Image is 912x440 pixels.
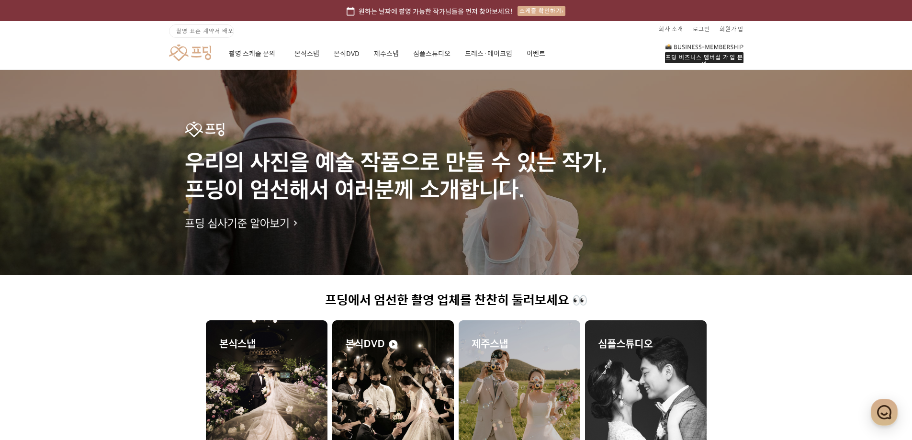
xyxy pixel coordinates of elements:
a: 대화 [63,304,124,327]
div: 스케줄 확인하기 [518,6,565,16]
a: 제주스냅 [374,37,399,70]
span: 홈 [30,318,36,326]
span: 촬영 표준 계약서 배포 [176,26,234,35]
a: 촬영 표준 계약서 배포 [169,24,234,38]
a: 심플스튜디오 [413,37,450,70]
a: 설정 [124,304,184,327]
span: 원하는 날짜에 촬영 가능한 작가님들을 먼저 찾아보세요! [359,6,513,16]
a: 프딩 비즈니스 멤버십 가입 문의 [665,43,743,63]
a: 회사 소개 [659,21,683,36]
a: 본식스냅 [294,37,319,70]
a: 로그인 [693,21,710,36]
a: 본식DVD [334,37,360,70]
div: 프딩 비즈니스 멤버십 가입 문의 [665,52,743,63]
span: 설정 [148,318,159,326]
a: 드레스·메이크업 [465,37,512,70]
h1: 프딩에서 엄선한 촬영 업체를 찬찬히 둘러보세요 👀 [206,293,707,308]
a: 촬영 스케줄 문의 [229,37,280,70]
a: 홈 [3,304,63,327]
a: 회원가입 [720,21,743,36]
a: 이벤트 [527,37,545,70]
span: 대화 [88,318,99,326]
